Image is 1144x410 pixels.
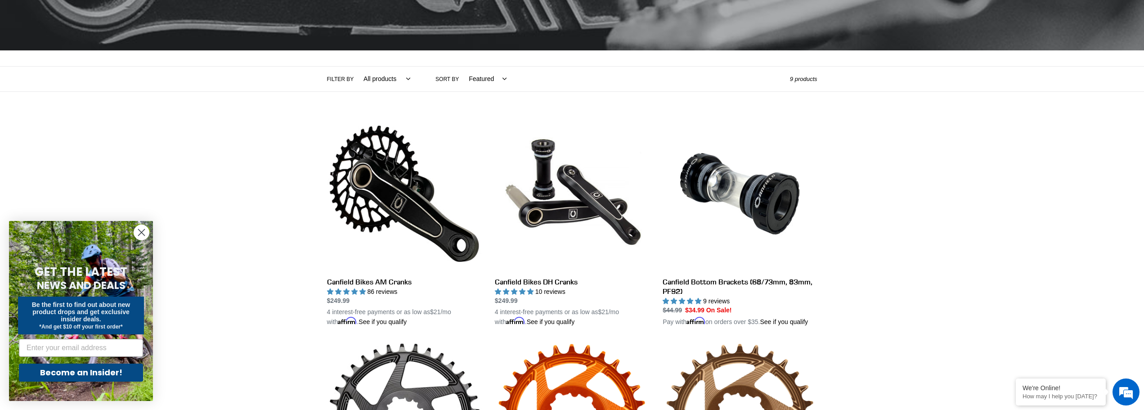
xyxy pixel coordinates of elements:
button: Close dialog [134,225,149,240]
div: Chat with us now [60,50,165,62]
textarea: Type your message and hit 'Enter' [4,246,171,277]
p: How may I help you today? [1023,393,1099,400]
span: 9 products [790,76,817,82]
input: Enter your email address [19,339,143,357]
span: NEWS AND DEALS [37,278,126,293]
label: Sort by [435,75,459,83]
label: Filter by [327,75,354,83]
div: We're Online! [1023,384,1099,392]
div: Minimize live chat window [148,5,169,26]
img: d_696896380_company_1647369064580_696896380 [29,45,51,68]
span: *And get $10 off your first order* [39,324,122,330]
span: We're online! [52,113,124,204]
button: Become an Insider! [19,364,143,382]
span: Be the first to find out about new product drops and get exclusive insider deals. [32,301,130,323]
div: Navigation go back [10,50,23,63]
span: GET THE LATEST [35,264,127,280]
